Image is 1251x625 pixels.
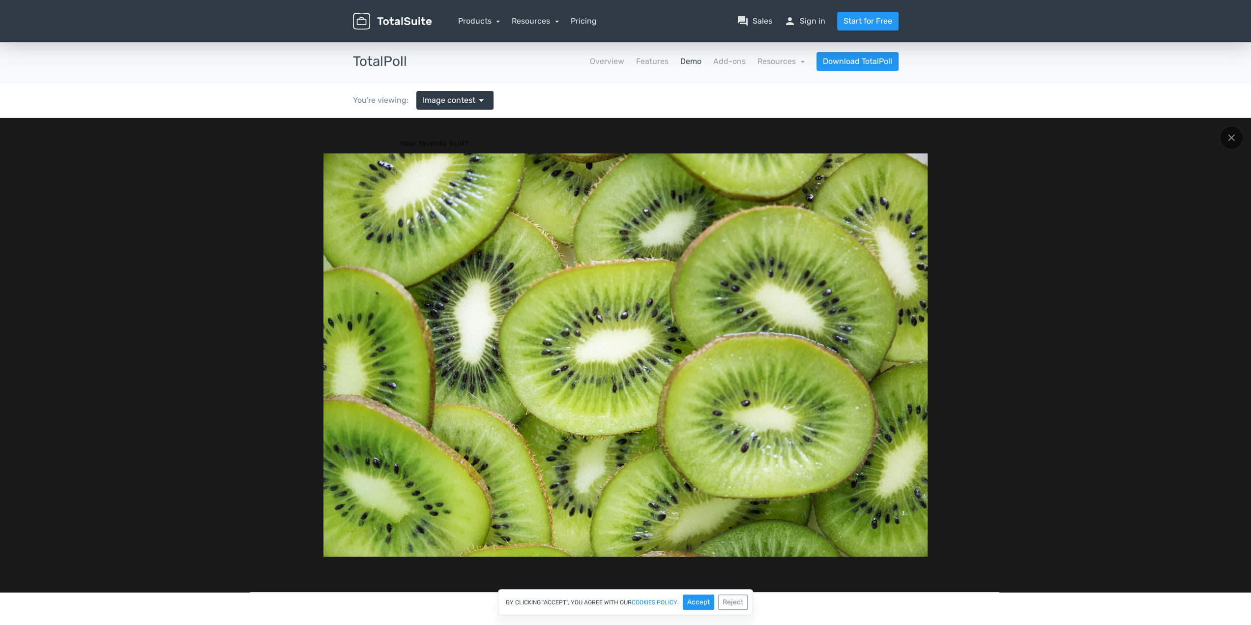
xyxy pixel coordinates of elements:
[353,94,416,106] div: You're viewing:
[636,56,669,67] a: Features
[632,599,677,605] a: cookies policy
[816,52,899,71] a: Download TotalPoll
[757,57,805,66] a: Resources
[423,94,475,106] span: Image contest
[680,56,701,67] a: Demo
[718,595,748,610] button: Reject
[571,15,597,27] a: Pricing
[353,13,432,30] img: TotalSuite for WordPress
[353,54,407,69] h3: TotalPoll
[416,91,494,110] a: Image contest arrow_drop_down
[512,16,559,26] a: Resources
[323,35,928,438] img: fruit-3246127_1920.jpg
[784,15,796,27] span: person
[475,94,487,106] span: arrow_drop_down
[784,15,825,27] a: personSign in
[713,56,746,67] a: Add-ons
[737,15,772,27] a: question_answerSales
[737,15,749,27] span: question_answer
[837,12,899,30] a: Start for Free
[590,56,624,67] a: Overview
[498,589,753,615] div: By clicking "Accept", you agree with our .
[458,16,500,26] a: Products
[683,595,714,610] button: Accept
